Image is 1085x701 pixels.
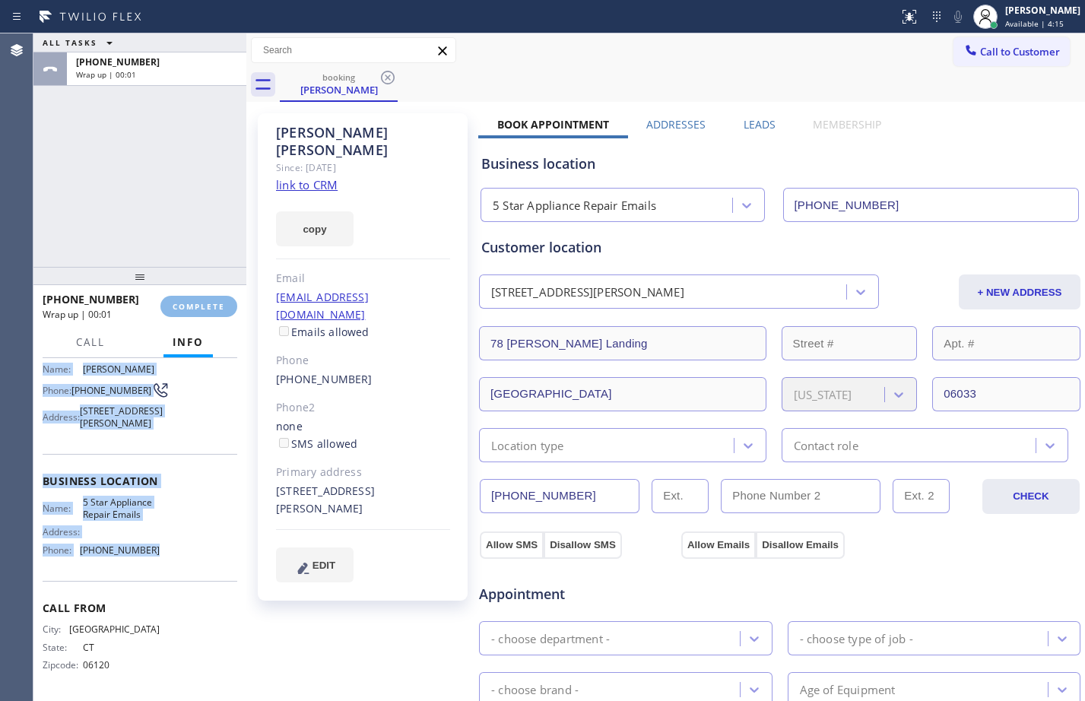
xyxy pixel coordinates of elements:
[43,292,139,306] span: [PHONE_NUMBER]
[980,45,1060,59] span: Call to Customer
[67,328,114,357] button: Call
[279,438,289,448] input: SMS allowed
[479,377,766,411] input: City
[276,159,450,176] div: Since: [DATE]
[491,284,684,301] div: [STREET_ADDRESS][PERSON_NAME]
[953,37,1070,66] button: Call to Customer
[281,71,396,83] div: booking
[43,642,83,653] span: State:
[681,531,756,559] button: Allow Emails
[43,474,237,488] span: Business location
[43,385,71,396] span: Phone:
[276,547,354,582] button: EDIT
[276,177,338,192] a: link to CRM
[252,38,455,62] input: Search
[480,479,639,513] input: Phone Number
[646,117,706,132] label: Addresses
[43,544,80,556] span: Phone:
[76,335,105,349] span: Call
[783,188,1080,222] input: Phone Number
[491,436,564,454] div: Location type
[83,363,159,375] span: [PERSON_NAME]
[276,399,450,417] div: Phone2
[481,237,1078,258] div: Customer location
[794,436,858,454] div: Contact role
[479,326,766,360] input: Address
[173,335,204,349] span: Info
[43,601,237,615] span: Call From
[43,411,80,423] span: Address:
[276,483,450,518] div: [STREET_ADDRESS][PERSON_NAME]
[652,479,709,513] input: Ext.
[744,117,776,132] label: Leads
[276,352,450,370] div: Phone
[756,531,845,559] button: Disallow Emails
[276,372,373,386] a: [PHONE_NUMBER]
[497,117,609,132] label: Book Appointment
[481,154,1078,174] div: Business location
[163,328,213,357] button: Info
[76,69,136,80] span: Wrap up | 00:01
[959,274,1080,309] button: + NEW ADDRESS
[312,560,335,571] span: EDIT
[813,117,881,132] label: Membership
[279,326,289,336] input: Emails allowed
[276,464,450,481] div: Primary address
[932,326,1080,360] input: Apt. #
[721,479,880,513] input: Phone Number 2
[69,623,160,635] span: [GEOGRAPHIC_DATA]
[480,531,544,559] button: Allow SMS
[1005,18,1064,29] span: Available | 4:15
[43,659,83,671] span: Zipcode:
[491,630,610,647] div: - choose department -
[276,211,354,246] button: copy
[83,659,159,671] span: 06120
[43,526,83,538] span: Address:
[80,544,160,556] span: [PHONE_NUMBER]
[800,680,896,698] div: Age of Equipment
[80,405,163,429] span: [STREET_ADDRESS][PERSON_NAME]
[160,296,237,317] button: COMPLETE
[83,642,159,653] span: CT
[800,630,913,647] div: - choose type of job -
[932,377,1080,411] input: ZIP
[544,531,622,559] button: Disallow SMS
[276,436,357,451] label: SMS allowed
[893,479,950,513] input: Ext. 2
[281,68,396,100] div: Amy Grigas
[173,301,225,312] span: COMPLETE
[33,33,128,52] button: ALL TASKS
[276,124,450,159] div: [PERSON_NAME] [PERSON_NAME]
[83,496,159,520] span: 5 Star Appliance Repair Emails
[491,680,579,698] div: - choose brand -
[71,385,151,396] span: [PHONE_NUMBER]
[43,623,69,635] span: City:
[479,584,677,604] span: Appointment
[281,83,396,97] div: [PERSON_NAME]
[43,37,97,48] span: ALL TASKS
[1005,4,1080,17] div: [PERSON_NAME]
[276,325,370,339] label: Emails allowed
[43,308,112,321] span: Wrap up | 00:01
[43,503,83,514] span: Name:
[982,479,1080,514] button: CHECK
[947,6,969,27] button: Mute
[493,197,656,214] div: 5 Star Appliance Repair Emails
[76,56,160,68] span: [PHONE_NUMBER]
[782,326,918,360] input: Street #
[276,290,369,322] a: [EMAIL_ADDRESS][DOMAIN_NAME]
[276,270,450,287] div: Email
[43,363,83,375] span: Name:
[276,418,450,453] div: none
